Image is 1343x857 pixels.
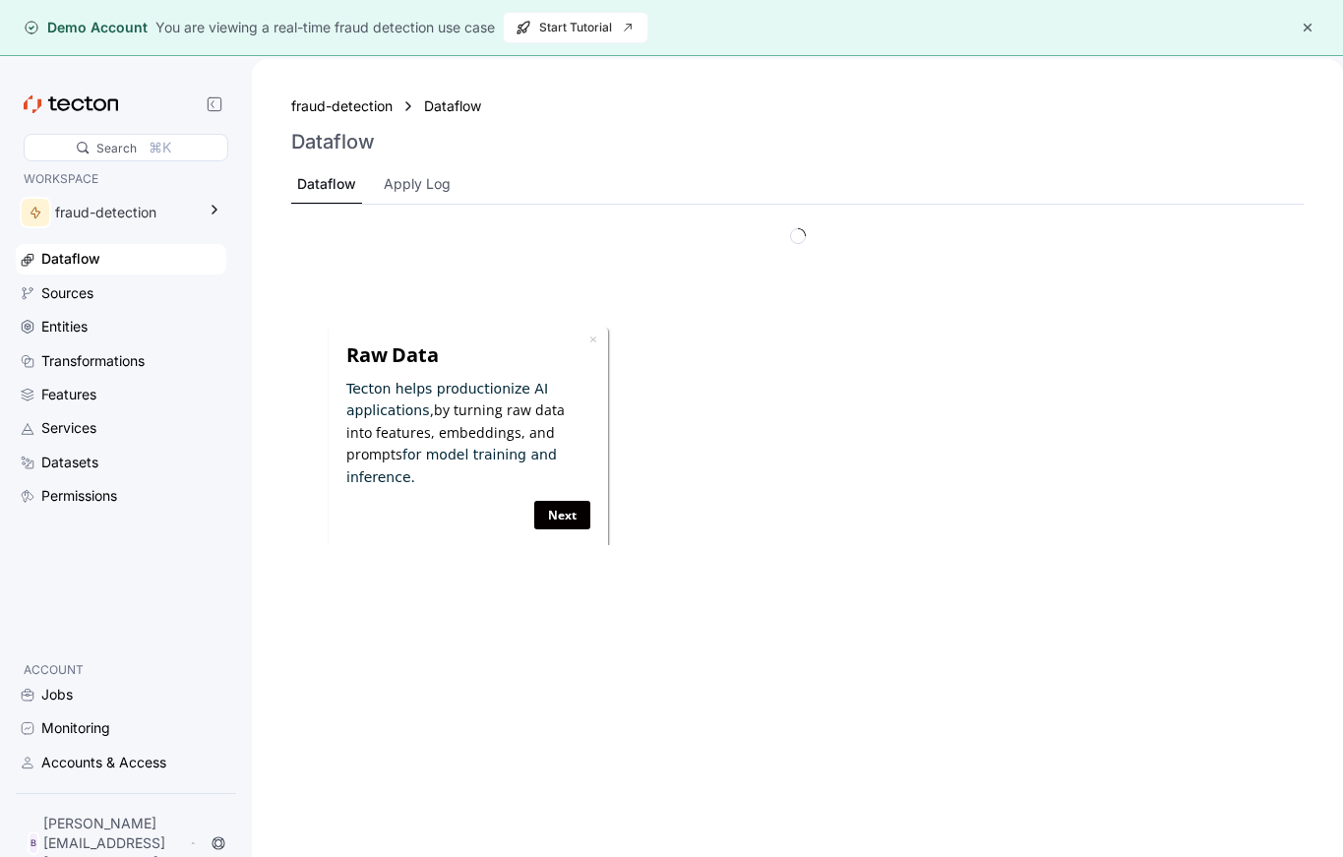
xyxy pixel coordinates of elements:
a: Entities [16,312,226,341]
div: ⌘K [149,137,171,158]
div: Permissions [41,485,117,507]
div: Monitoring [41,717,110,739]
div: Search [96,139,137,157]
div: Features [41,384,96,405]
a: Datasets [16,448,226,477]
div: Sources [41,282,93,304]
p: WORKSPACE [24,169,218,189]
button: Start Tutorial [503,12,648,43]
div: Search⌘K [24,134,228,161]
a: Dataflow [424,95,493,117]
div: Transformations [41,350,145,372]
p: ACCOUNT [24,660,218,680]
a: Features [16,380,226,409]
a: Monitoring [16,713,226,743]
div: Accounts & Access [41,752,166,773]
a: Services [16,413,226,443]
a: Permissions [16,481,226,511]
p: by turning raw data into features, embeddings, and prompts [21,50,265,160]
a: Sources [16,278,226,308]
div: Services [41,417,96,439]
a: Dataflow [16,244,226,274]
a: fraud-detection [291,95,393,117]
span: for model training and inference. [21,119,231,156]
div: Demo Account [24,18,148,37]
div: Datasets [41,452,98,473]
div: B [28,831,39,855]
h3: Dataflow [291,130,375,153]
div: Jobs [41,684,73,705]
a: Accounts & Access [16,748,226,777]
a: Transformations [16,346,226,376]
span: Start Tutorial [516,13,636,42]
a: × [264,2,272,21]
div: Close tooltip [264,1,272,23]
div: Apply Log [384,173,451,195]
div: You are viewing a real-time fraud detection use case [155,17,495,38]
div: fraud-detection [55,202,195,223]
span: Tecton helps productionize AI applications, [21,53,222,91]
a: Next [209,173,265,202]
div: Dataflow [297,173,356,195]
a: Jobs [16,680,226,709]
h3: Raw Data [21,15,265,40]
div: Dataflow [41,248,100,270]
div: Entities [41,316,88,337]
